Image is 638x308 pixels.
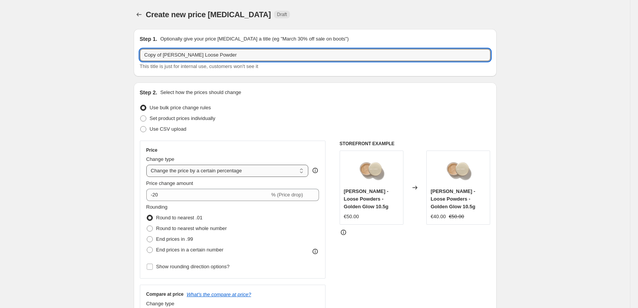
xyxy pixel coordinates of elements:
span: Draft [277,11,287,18]
span: Create new price [MEDICAL_DATA] [146,10,271,19]
input: -15 [146,189,270,201]
img: jane-iredale-loose-powders-golden-glow-105g-105630_80x.png [443,155,474,185]
span: Rounding [146,204,168,210]
p: Select how the prices should change [160,89,241,96]
span: This title is just for internal use, customers won't see it [140,63,258,69]
span: [PERSON_NAME] - Loose Powders - Golden Glow 10.5g [344,188,389,209]
h2: Step 1. [140,35,157,43]
span: €40.00 [431,214,446,219]
h6: STOREFRONT EXAMPLE [340,141,491,147]
button: What's the compare at price? [187,292,251,297]
input: 30% off holiday sale [140,49,491,61]
span: End prices in .99 [156,236,193,242]
span: Use CSV upload [150,126,186,132]
span: % (Price drop) [271,192,303,198]
span: Change type [146,301,175,306]
h3: Compare at price [146,291,184,297]
span: Price change amount [146,180,193,186]
span: Change type [146,156,175,162]
button: Price change jobs [134,9,144,20]
img: jane-iredale-loose-powders-golden-glow-105g-105630_80x.png [356,155,387,185]
span: Show rounding direction options? [156,264,230,269]
div: help [311,167,319,174]
span: Use bulk price change rules [150,105,211,110]
span: Round to nearest .01 [156,215,202,220]
span: Round to nearest whole number [156,225,227,231]
span: Set product prices individually [150,115,215,121]
span: €50.00 [344,214,359,219]
span: [PERSON_NAME] - Loose Powders - Golden Glow 10.5g [431,188,475,209]
span: €50.00 [449,214,464,219]
span: End prices in a certain number [156,247,223,253]
p: Optionally give your price [MEDICAL_DATA] a title (eg "March 30% off sale on boots") [160,35,348,43]
h3: Price [146,147,157,153]
h2: Step 2. [140,89,157,96]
